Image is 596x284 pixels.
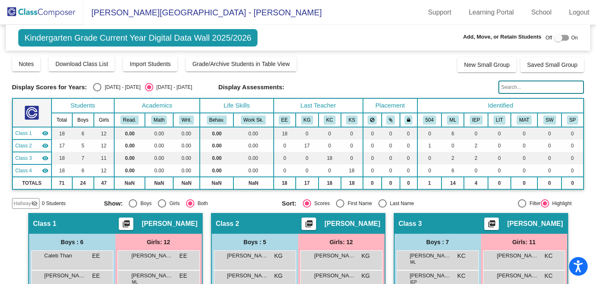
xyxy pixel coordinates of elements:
[311,200,330,207] div: Scores
[233,127,274,140] td: 0.00
[42,142,49,149] mat-icon: visibility
[481,234,567,250] div: Girls: 11
[200,98,273,113] th: Life Skills
[457,272,465,280] span: KC
[12,127,52,140] td: Emily Eisenhuth - No Class Name
[72,177,94,189] td: 24
[241,115,266,125] button: Work Sk.
[274,98,363,113] th: Last Teacher
[562,113,584,127] th: Speech RTI
[94,113,114,127] th: Girls
[114,152,145,164] td: 0.00
[173,164,200,177] td: 0.00
[274,252,282,260] span: KG
[417,140,442,152] td: 1
[441,140,464,152] td: 0
[94,140,114,152] td: 12
[304,220,314,231] mat-icon: picture_as_pdf
[72,164,94,177] td: 6
[274,272,282,280] span: KG
[15,130,32,137] span: Class 1
[537,152,562,164] td: 0
[464,61,510,68] span: New Small Group
[42,167,49,174] mat-icon: visibility
[72,127,94,140] td: 6
[314,272,356,280] span: [PERSON_NAME]
[104,200,123,207] span: Show:
[12,56,41,71] button: Notes
[173,152,200,164] td: 0.00
[543,115,556,125] button: SW
[488,113,511,127] th: Reading Intervention
[145,177,173,189] td: NaN
[464,152,488,164] td: 2
[511,127,537,140] td: 0
[395,234,481,250] div: Boys : 7
[274,127,296,140] td: 18
[72,113,94,127] th: Boys
[562,140,584,152] td: 0
[94,152,114,164] td: 11
[173,140,200,152] td: 0.00
[12,164,52,177] td: Kristen Stemler - No Class Name
[441,177,464,189] td: 14
[296,113,319,127] th: Karen Galazka
[441,113,464,127] th: English Language Learner
[363,164,382,177] td: 0
[132,272,173,280] span: [PERSON_NAME]
[511,140,537,152] td: 0
[212,234,298,250] div: Boys : 5
[282,200,297,207] span: Sort:
[319,152,341,164] td: 18
[218,83,285,91] span: Display Assessments:
[93,83,192,91] mat-radio-group: Select an option
[525,6,558,19] a: School
[422,6,458,19] a: Support
[441,127,464,140] td: 6
[274,113,296,127] th: Emily Eisenhuth
[464,140,488,152] td: 2
[42,200,66,207] span: 0 Students
[14,200,31,207] span: Hallway
[497,272,539,280] span: [PERSON_NAME]
[120,115,139,125] button: Read.
[544,252,552,260] span: KC
[137,200,152,207] div: Boys
[130,61,171,67] span: Import Students
[166,200,180,207] div: Girls
[72,140,94,152] td: 5
[200,140,233,152] td: 0.00
[200,177,233,189] td: NaN
[12,177,52,189] td: TOTALS
[361,252,370,260] span: KG
[537,177,562,189] td: 0
[233,164,274,177] td: 0.00
[487,220,497,231] mat-icon: picture_as_pdf
[227,272,269,280] span: [PERSON_NAME]
[324,115,335,125] button: KC
[441,164,464,177] td: 6
[363,152,382,164] td: 0
[488,140,511,152] td: 0
[382,164,400,177] td: 0
[55,61,108,67] span: Download Class List
[363,140,382,152] td: 0
[341,177,363,189] td: 18
[12,140,52,152] td: Karen Galazka - No Class Name
[441,152,464,164] td: 2
[464,164,488,177] td: 0
[319,164,341,177] td: 0
[341,152,363,164] td: 0
[344,200,372,207] div: First Name
[18,29,258,47] span: Kindergarten Grade Current Year Digital Data Wall 2025/2026
[527,61,577,68] span: Saved Small Group
[29,234,115,250] div: Boys : 6
[233,140,274,152] td: 0.00
[562,177,584,189] td: 0
[114,164,145,177] td: 0.00
[44,272,86,280] span: [PERSON_NAME]
[52,140,72,152] td: 17
[15,167,32,174] span: Class 4
[400,127,417,140] td: 0
[562,127,584,140] td: 0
